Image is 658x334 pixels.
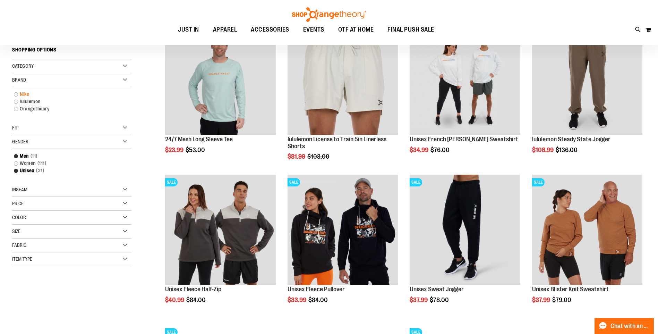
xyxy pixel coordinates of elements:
span: OTF AT HOME [338,22,374,37]
a: lululemon License to Train 5in Linerless Shorts [288,136,386,150]
span: $84.00 [308,297,329,303]
img: lululemon Steady State Jogger [532,24,642,135]
div: product [162,21,279,171]
a: 24/7 Mesh Long Sleeve Tee [165,136,233,143]
a: Orangetheory [10,105,125,112]
a: Unisex31 [10,167,125,174]
span: Size [12,228,20,234]
span: SALE [165,178,178,186]
span: $108.99 [532,147,555,153]
span: $53.00 [186,147,206,153]
a: Unisex French Terry Crewneck Sweatshirt primary imageSALE [410,24,520,136]
div: product [529,21,646,171]
span: Chat with an Expert [610,323,650,329]
span: SALE [410,178,422,186]
span: Price [12,201,24,206]
img: Unisex French Terry Crewneck Sweatshirt primary image [410,24,520,135]
span: Item Type [12,256,32,262]
span: SALE [288,178,300,186]
img: Shop Orangetheory [291,7,367,22]
span: APPAREL [213,22,237,37]
span: Inseam [12,187,27,192]
a: Unisex Blister Knit Sweatshirt [532,286,609,293]
span: JUST IN [178,22,199,37]
div: product [284,21,401,178]
span: $81.99 [288,153,306,160]
span: Gender [12,139,28,144]
span: $23.99 [165,147,185,153]
a: lululemon Steady State JoggerSALE [532,24,642,136]
img: Product image for Unisex Fleece Half Zip [165,175,275,285]
a: Product image for Unisex Fleece Half ZipSALE [165,175,275,286]
button: Chat with an Expert [595,318,654,334]
div: product [284,171,401,321]
a: Women111 [10,160,125,167]
a: Men11 [10,152,125,160]
span: $33.99 [288,297,307,303]
strong: Shopping Options [12,44,131,59]
div: product [162,171,279,321]
a: lululemon [10,98,125,105]
span: EVENTS [303,22,324,37]
span: 31 [34,167,46,174]
a: Product image for Unisex Sweat JoggerSALE [410,175,520,286]
a: Product image for Unisex Fleece PulloverSALE [288,175,398,286]
span: FINAL PUSH SALE [387,22,434,37]
span: $78.00 [430,297,450,303]
span: Color [12,215,26,220]
span: $76.00 [430,147,451,153]
img: Product image for Unisex Blister Knit Sweatshirt [532,175,642,285]
a: Unisex Fleece Half-Zip [165,286,221,293]
a: Product image for Unisex Blister Knit SweatshirtSALE [532,175,642,286]
span: SALE [532,178,545,186]
span: Fit [12,125,18,131]
span: $103.00 [307,153,331,160]
span: 11 [29,152,39,160]
div: product [406,171,523,321]
a: Main Image of 1457095SALE [165,24,275,136]
span: Brand [12,77,26,83]
span: 111 [36,160,48,167]
span: $34.99 [410,147,429,153]
span: $136.00 [556,147,579,153]
a: lululemon License to Train 5in Linerless ShortsSALE [288,24,398,136]
a: Nike [10,91,125,98]
img: Main Image of 1457095 [165,24,275,135]
span: Category [12,63,34,69]
a: Unisex French [PERSON_NAME] Sweatshirt [410,136,518,143]
span: $37.99 [410,297,429,303]
a: lululemon Steady State Jogger [532,136,610,143]
img: Product image for Unisex Fleece Pullover [288,175,398,285]
div: product [529,171,646,321]
a: Unisex Sweat Jogger [410,286,464,293]
img: Product image for Unisex Sweat Jogger [410,175,520,285]
span: $40.99 [165,297,185,303]
span: $37.99 [532,297,551,303]
span: ACCESSORIES [251,22,289,37]
a: Unisex Fleece Pullover [288,286,345,293]
img: lululemon License to Train 5in Linerless Shorts [288,24,398,135]
span: $79.00 [552,297,572,303]
span: $84.00 [186,297,207,303]
div: product [406,21,523,171]
span: Fabric [12,242,26,248]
